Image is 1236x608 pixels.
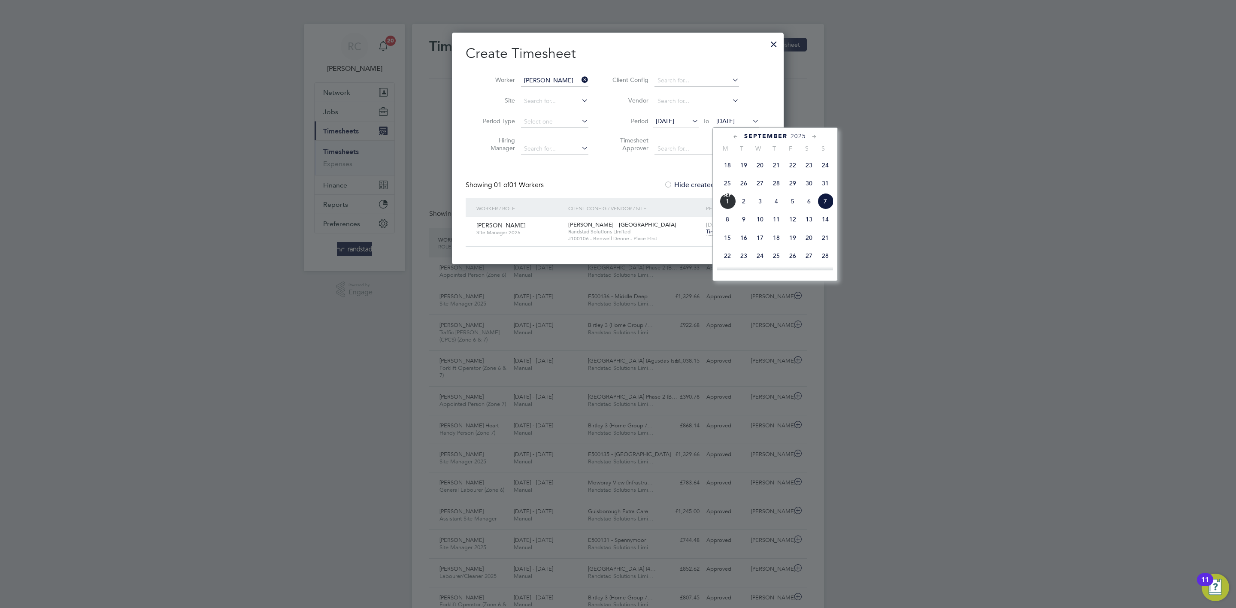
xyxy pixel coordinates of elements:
label: Site [476,97,515,104]
span: 8 [719,211,736,227]
input: Search for... [521,143,588,155]
input: Search for... [654,143,739,155]
div: Client Config / Vendor / Site [566,198,704,218]
span: 10 [752,211,768,227]
span: F [782,145,799,152]
input: Search for... [654,75,739,87]
span: 3 [752,193,768,209]
label: Vendor [610,97,648,104]
span: 27 [752,175,768,191]
label: Hide created timesheets [664,181,751,189]
span: 24 [817,157,833,173]
span: 23 [736,248,752,264]
label: Client Config [610,76,648,84]
label: Period [610,117,648,125]
span: 28 [768,175,785,191]
span: 5 [785,193,801,209]
span: 2025 [791,133,806,140]
span: T [766,145,782,152]
label: Timesheet Approver [610,136,648,152]
span: W [750,145,766,152]
span: [DATE] - [DATE] [706,221,745,228]
span: 01 Workers [494,181,544,189]
span: 11 [768,211,785,227]
label: Period Type [476,117,515,125]
label: Worker [476,76,515,84]
div: Showing [466,181,545,190]
label: Hiring Manager [476,136,515,152]
span: 12 [785,211,801,227]
span: 29 [719,266,736,282]
span: Sep [719,193,736,197]
span: T [733,145,750,152]
span: 14 [817,211,833,227]
span: 22 [719,248,736,264]
span: 20 [801,230,817,246]
span: S [799,145,815,152]
span: 7 [817,193,833,209]
span: 9 [736,211,752,227]
span: 25 [768,248,785,264]
span: 01 of [494,181,509,189]
span: 23 [801,157,817,173]
input: Search for... [654,95,739,107]
input: Search for... [521,75,588,87]
span: 30 [801,175,817,191]
span: 31 [817,175,833,191]
span: 6 [801,193,817,209]
span: 19 [736,157,752,173]
span: 4 [768,193,785,209]
span: 24 [752,248,768,264]
span: J100106 - Benwell Denne - Place First [568,235,702,242]
span: 21 [817,230,833,246]
span: 15 [719,230,736,246]
span: 16 [736,230,752,246]
span: 26 [736,175,752,191]
span: 29 [785,175,801,191]
span: 28 [817,248,833,264]
span: 2 [736,193,752,209]
span: 26 [785,248,801,264]
span: [PERSON_NAME] [476,221,526,229]
h2: Create Timesheet [466,45,770,63]
span: 19 [785,230,801,246]
span: Timesheet created [706,228,753,236]
span: September [744,133,788,140]
span: S [815,145,831,152]
span: 22 [785,157,801,173]
span: 17 [752,230,768,246]
input: Search for... [521,95,588,107]
span: Site Manager 2025 [476,229,562,236]
span: 30 [736,266,752,282]
span: 18 [719,157,736,173]
div: Worker / Role [474,198,566,218]
div: 11 [1201,580,1209,591]
span: 27 [801,248,817,264]
span: Randstad Solutions Limited [568,228,702,235]
input: Select one [521,116,588,128]
span: 18 [768,230,785,246]
span: 1 [719,193,736,209]
span: 13 [801,211,817,227]
span: [DATE] [716,117,735,125]
span: M [717,145,733,152]
span: 25 [719,175,736,191]
span: [PERSON_NAME] - [GEOGRAPHIC_DATA] [568,221,676,228]
span: [DATE] [656,117,674,125]
div: Period [704,198,761,218]
span: 21 [768,157,785,173]
span: To [700,115,712,127]
span: 20 [752,157,768,173]
button: Open Resource Center, 11 new notifications [1202,574,1229,601]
